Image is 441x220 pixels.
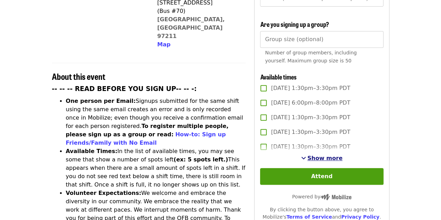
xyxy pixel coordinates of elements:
span: [DATE] 6:00pm–8:00pm PDT [271,99,350,107]
strong: (ex: 5 spots left.) [174,156,228,163]
span: Show more [307,155,343,161]
span: Powered by [292,194,351,199]
button: Attend [260,168,383,185]
a: Privacy Policy [341,214,379,220]
a: [GEOGRAPHIC_DATA], [GEOGRAPHIC_DATA] 97211 [157,16,225,39]
span: Number of group members, including yourself. Maximum group size is 50 [265,50,357,63]
span: Are you signing up a group? [260,20,329,29]
span: About this event [52,70,105,82]
span: Available times [260,72,296,81]
strong: Available Times: [66,148,117,154]
span: Map [157,41,170,48]
strong: -- -- -- READ BEFORE YOU SIGN UP-- -- -: [52,85,197,92]
span: [DATE] 1:30pm–3:30pm PDT [271,113,350,122]
img: Powered by Mobilize [320,194,351,200]
span: [DATE] 1:30pm–3:30pm PDT [271,143,350,151]
li: In the list of available times, you may see some that show a number of spots left This appears wh... [66,147,246,189]
li: Signups submitted for the same shift using the same email creates an error and is only recorded o... [66,97,246,147]
strong: To register multiple people, please sign up as a group or read: [66,123,229,138]
span: [DATE] 1:30pm–3:30pm PDT [271,84,350,92]
button: Map [157,40,170,49]
a: Terms of Service [286,214,332,220]
a: How-to: Sign up Friends/Family with No Email [66,131,226,146]
strong: One person per Email: [66,98,136,104]
strong: Volunteer Expectations: [66,190,142,196]
input: [object Object] [260,31,383,48]
div: (Bus #70) [157,7,240,15]
span: [DATE] 1:30pm–3:30pm PDT [271,128,350,136]
button: See more timeslots [301,154,343,162]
